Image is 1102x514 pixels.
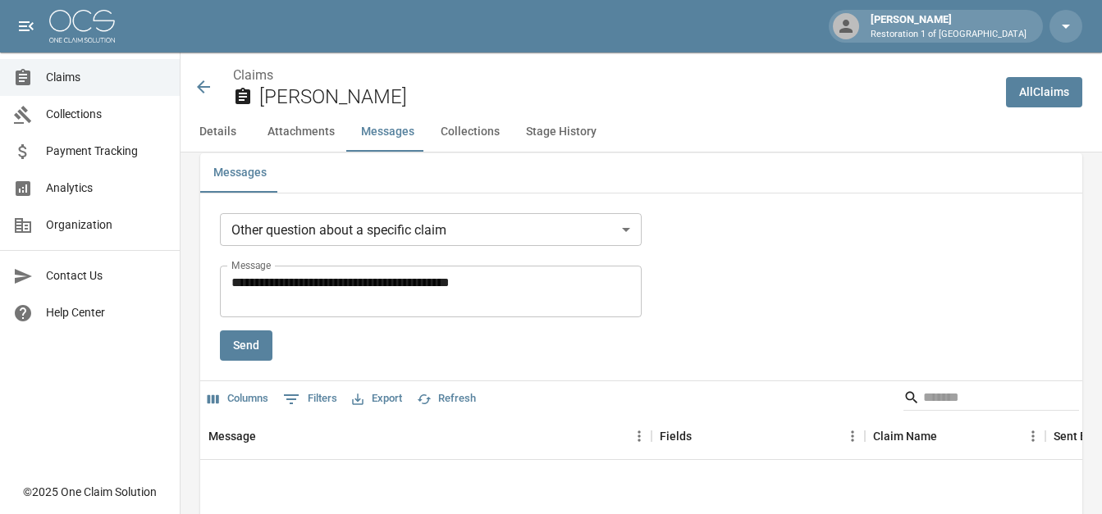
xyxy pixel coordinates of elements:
[233,67,273,83] a: Claims
[200,153,280,193] button: Messages
[46,267,167,284] span: Contact Us
[46,180,167,197] span: Analytics
[1006,77,1082,107] a: AllClaims
[937,425,960,448] button: Sort
[220,213,642,246] div: Other question about a specific claim
[259,85,993,109] h2: [PERSON_NAME]
[428,112,513,152] button: Collections
[200,413,652,459] div: Message
[840,424,865,448] button: Menu
[660,413,692,459] div: Fields
[413,386,480,412] button: Refresh
[231,258,271,272] label: Message
[10,10,43,43] button: open drawer
[1054,413,1093,459] div: Sent By
[46,304,167,321] span: Help Center
[652,413,865,459] div: Fields
[348,386,406,412] button: Export
[46,216,167,234] span: Organization
[203,386,272,412] button: Select columns
[181,112,254,152] button: Details
[46,143,167,160] span: Payment Tracking
[871,28,1027,42] p: Restoration 1 of [GEOGRAPHIC_DATA]
[627,424,652,448] button: Menu
[49,10,115,43] img: ocs-logo-white-transparent.png
[200,153,1082,193] div: related-list tabs
[692,425,715,448] button: Sort
[208,413,256,459] div: Message
[23,484,157,500] div: © 2025 One Claim Solution
[46,69,167,86] span: Claims
[233,66,993,85] nav: breadcrumb
[46,106,167,123] span: Collections
[256,425,279,448] button: Sort
[254,112,348,152] button: Attachments
[348,112,428,152] button: Messages
[865,413,1045,459] div: Claim Name
[279,386,341,412] button: Show filters
[1021,424,1045,448] button: Menu
[903,384,1079,414] div: Search
[864,11,1033,41] div: [PERSON_NAME]
[873,413,937,459] div: Claim Name
[220,330,272,361] button: Send
[181,112,1102,152] div: anchor tabs
[513,112,610,152] button: Stage History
